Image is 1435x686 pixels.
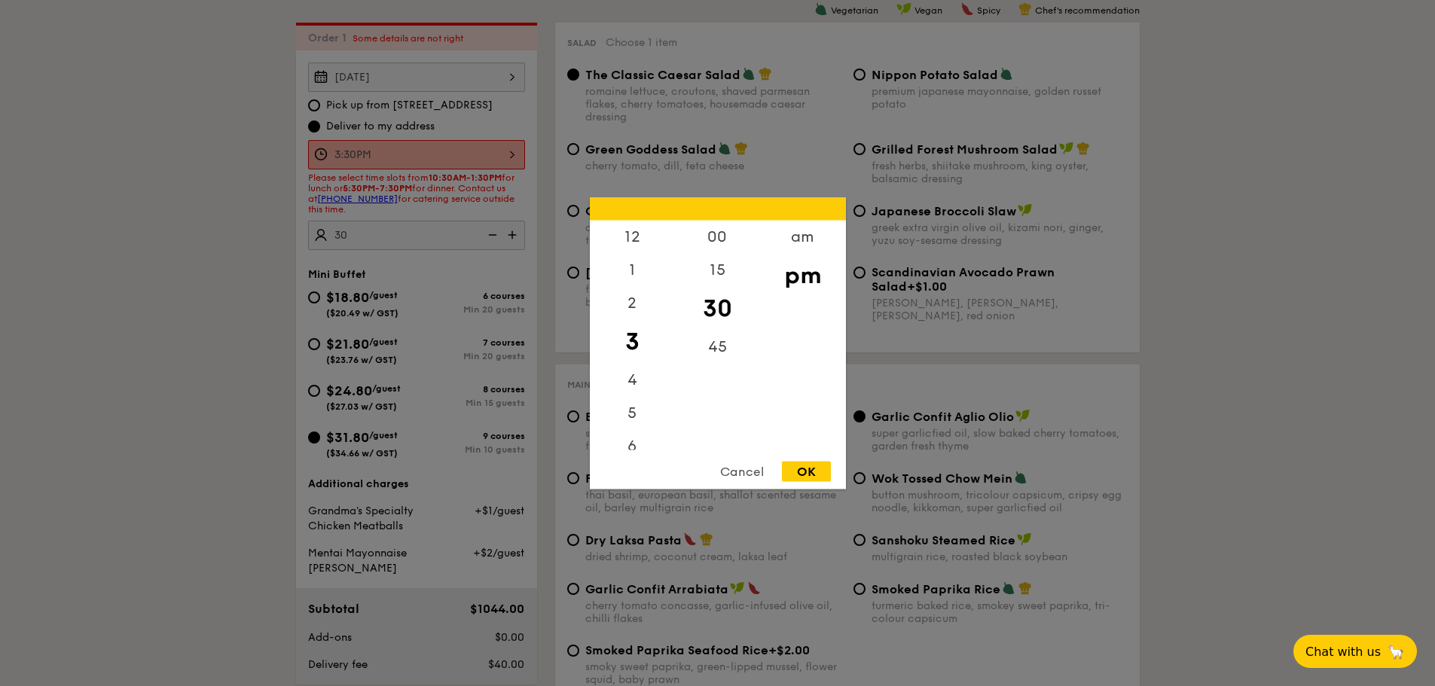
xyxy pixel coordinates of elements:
[590,396,675,429] div: 5
[590,319,675,363] div: 3
[675,330,760,363] div: 45
[590,286,675,319] div: 2
[675,253,760,286] div: 15
[590,363,675,396] div: 4
[590,220,675,253] div: 12
[760,253,845,297] div: pm
[590,253,675,286] div: 1
[675,286,760,330] div: 30
[675,220,760,253] div: 00
[705,461,779,481] div: Cancel
[1387,643,1405,660] span: 🦙
[1293,635,1417,668] button: Chat with us🦙
[760,220,845,253] div: am
[1305,645,1381,659] span: Chat with us
[590,429,675,462] div: 6
[782,461,831,481] div: OK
